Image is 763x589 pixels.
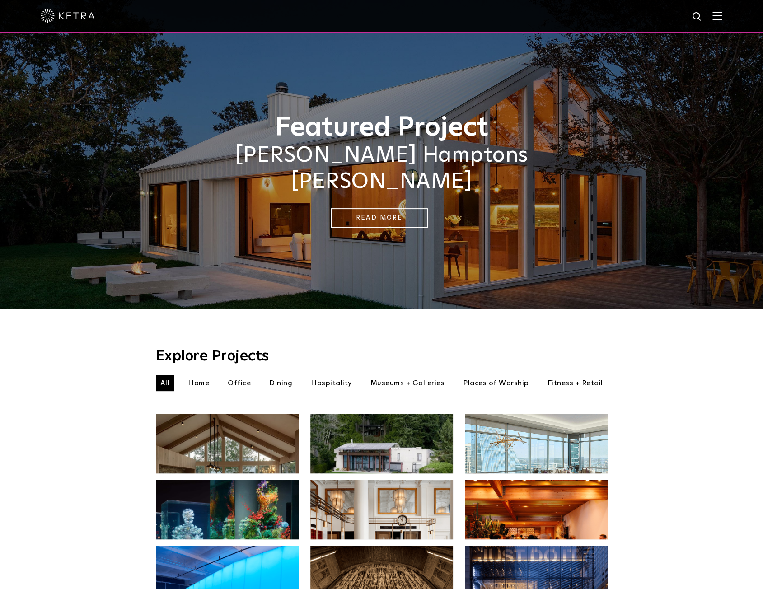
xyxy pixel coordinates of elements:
[310,414,453,526] img: An aerial view of Olson Kundig's Studio House in Seattle
[156,414,299,526] img: Project_Landing_Thumbnail-2021
[41,9,95,23] img: ketra-logo-2019-white
[465,414,608,526] img: Project_Landing_Thumbnail-2022smaller
[306,375,356,391] li: Hospitality
[156,349,608,364] h3: Explore Projects
[223,375,255,391] li: Office
[459,375,534,391] li: Places of Worship
[543,375,608,391] li: Fitness + Retail
[183,375,214,391] li: Home
[156,375,174,391] li: All
[156,113,608,143] h1: Featured Project
[366,375,449,391] li: Museums + Galleries
[331,208,428,228] a: Read More
[156,143,608,195] h2: [PERSON_NAME] Hamptons [PERSON_NAME]
[692,11,703,23] img: search icon
[712,11,722,20] img: Hamburger%20Nav.svg
[265,375,297,391] li: Dining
